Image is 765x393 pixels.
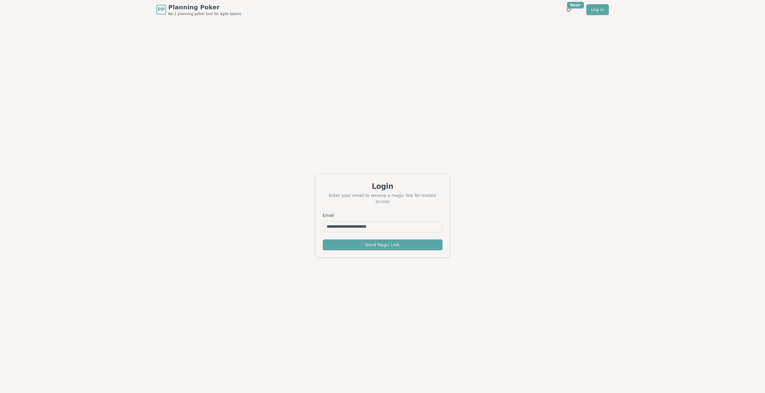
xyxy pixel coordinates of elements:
div: New! [567,2,584,8]
span: PP [158,6,165,13]
a: Log in [586,4,609,15]
span: No.1 planning poker tool for agile teams [168,11,241,16]
span: Planning Poker [168,3,241,11]
a: PPPlanning PokerNo.1 planning poker tool for agile teams [156,3,241,16]
div: Login [323,182,443,191]
button: Send Magic Link [323,239,443,250]
div: Enter your email to receive a magic link for instant access [323,192,443,204]
label: Email [323,213,335,218]
button: New! [563,4,574,15]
